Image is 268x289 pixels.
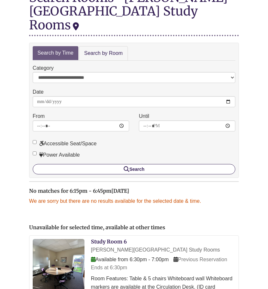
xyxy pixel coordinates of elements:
button: Search [33,164,235,174]
label: Until [139,112,149,120]
p: We are sorry but there are no results available for the selected date & time. [29,197,239,205]
label: Accessible Seat/Space [33,139,97,148]
h2: Unavailable for selected time, available at other times [29,225,239,231]
label: Date [33,88,44,96]
span: Available from 6:30pm - 7:00pm [91,257,169,262]
input: Accessible Seat/Space [33,140,37,144]
div: [PERSON_NAME][GEOGRAPHIC_DATA] Study Rooms [91,246,235,254]
a: Search by Room [79,46,128,61]
a: Search by Time [33,46,78,60]
a: Study Room 6 [91,238,127,245]
input: Power Available [33,151,37,155]
label: Category [33,64,54,72]
label: From [33,112,45,120]
h2: No matches for 6:15pm - 6:45pm[DATE] [29,188,239,194]
label: Power Available [33,151,80,159]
